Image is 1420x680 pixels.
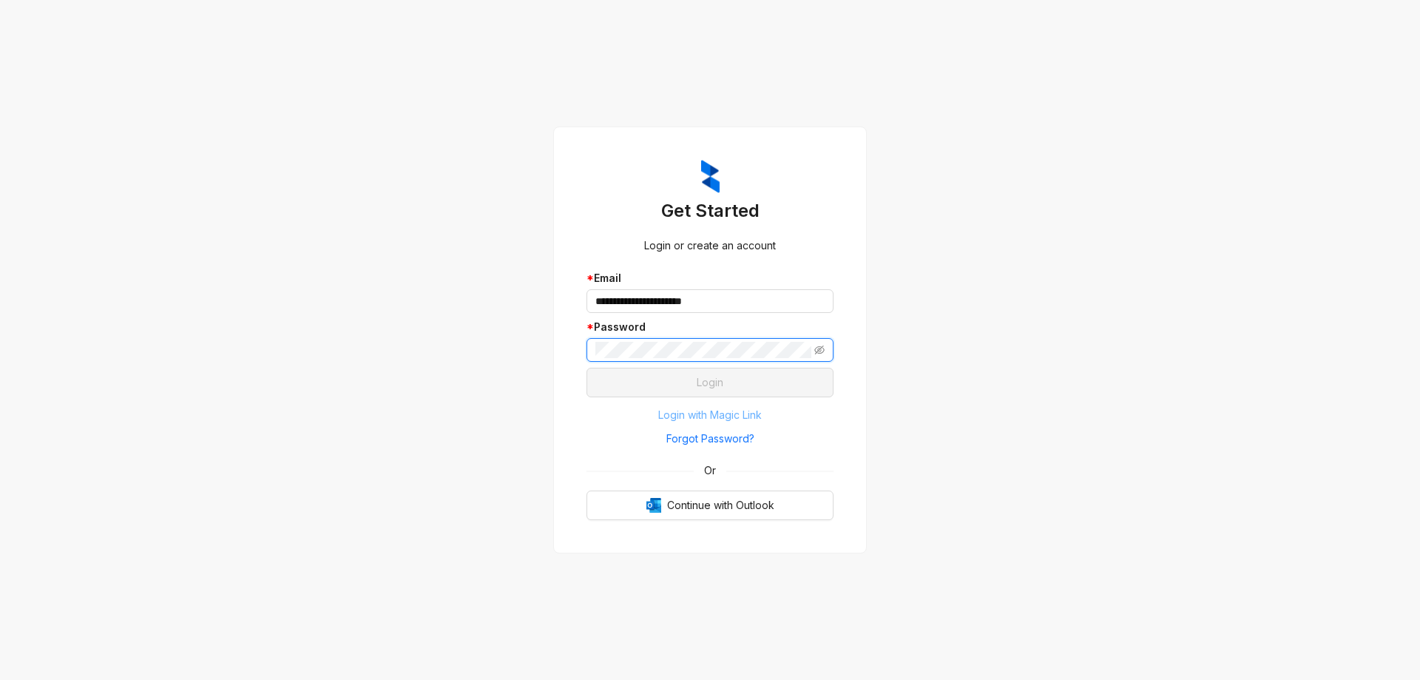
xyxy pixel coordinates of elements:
[667,497,774,514] span: Continue with Outlook
[586,238,834,254] div: Login or create an account
[666,431,754,447] span: Forgot Password?
[586,368,834,397] button: Login
[586,403,834,427] button: Login with Magic Link
[586,319,834,335] div: Password
[646,498,661,513] img: Outlook
[586,270,834,286] div: Email
[586,491,834,520] button: OutlookContinue with Outlook
[658,407,762,423] span: Login with Magic Link
[586,199,834,223] h3: Get Started
[701,160,720,194] img: ZumaIcon
[814,345,825,355] span: eye-invisible
[586,427,834,451] button: Forgot Password?
[694,462,726,479] span: Or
